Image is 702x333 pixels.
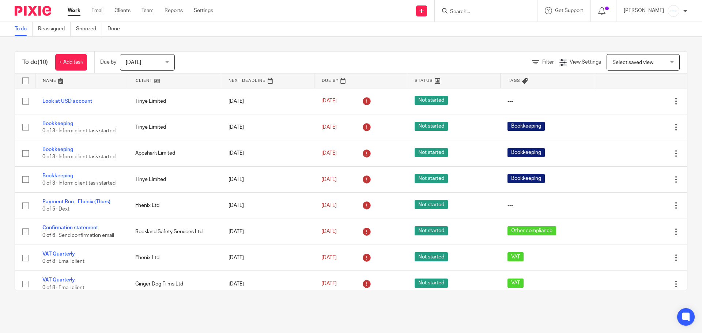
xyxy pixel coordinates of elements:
[128,140,221,166] td: Appshark Limited
[76,22,102,36] a: Snoozed
[165,7,183,14] a: Reports
[128,193,221,219] td: Fhenix Ltd
[42,277,75,283] a: VAT Quarterly
[128,271,221,297] td: Ginger Dog Films Ltd
[555,8,583,13] span: Get Support
[542,60,554,65] span: Filter
[42,128,116,133] span: 0 of 3 · Inform client task started
[15,22,33,36] a: To do
[42,181,116,186] span: 0 of 3 · Inform client task started
[128,219,221,245] td: Rockland Safety Services Ltd
[128,114,221,140] td: Tinye Limited
[221,245,314,271] td: [DATE]
[128,245,221,271] td: Fhenix Ltd
[42,285,84,290] span: 0 of 8 · Email client
[91,7,103,14] a: Email
[321,99,337,104] span: [DATE]
[42,225,98,230] a: Confirmation statement
[415,200,448,209] span: Not started
[141,7,154,14] a: Team
[42,99,92,104] a: Look at USD account
[507,98,586,105] div: ---
[508,79,520,83] span: Tags
[415,279,448,288] span: Not started
[507,122,545,131] span: Bookkeeping
[42,233,114,238] span: 0 of 6 · Send confirmation email
[68,7,80,14] a: Work
[321,177,337,182] span: [DATE]
[42,199,110,204] a: Payment Run - Fhenix (Thurs)
[321,125,337,130] span: [DATE]
[42,259,84,264] span: 0 of 8 · Email client
[42,207,69,212] span: 0 of 5 · Dext
[449,9,515,15] input: Search
[42,251,75,257] a: VAT Quarterly
[415,148,448,157] span: Not started
[42,121,73,126] a: Bookkeeping
[42,155,116,160] span: 0 of 3 · Inform client task started
[321,281,337,286] span: [DATE]
[624,7,664,14] p: [PERSON_NAME]
[507,202,586,209] div: ---
[415,96,448,105] span: Not started
[221,140,314,166] td: [DATE]
[221,166,314,192] td: [DATE]
[570,60,601,65] span: View Settings
[507,279,524,288] span: VAT
[128,88,221,114] td: Tinye Limited
[321,255,337,260] span: [DATE]
[507,226,556,235] span: Other compliance
[128,166,221,192] td: Tinye Limited
[221,114,314,140] td: [DATE]
[126,60,141,65] span: [DATE]
[321,203,337,208] span: [DATE]
[22,58,48,66] h1: To do
[612,60,653,65] span: Select saved view
[42,147,73,152] a: Bookkeeping
[507,174,545,183] span: Bookkeeping
[221,219,314,245] td: [DATE]
[221,193,314,219] td: [DATE]
[221,88,314,114] td: [DATE]
[415,252,448,261] span: Not started
[42,173,73,178] a: Bookkeeping
[321,229,337,234] span: [DATE]
[38,59,48,65] span: (10)
[415,174,448,183] span: Not started
[415,226,448,235] span: Not started
[38,22,71,36] a: Reassigned
[668,5,679,17] img: Cloud%20Keepers-05.png
[415,122,448,131] span: Not started
[107,22,125,36] a: Done
[507,148,545,157] span: Bookkeeping
[194,7,213,14] a: Settings
[321,151,337,156] span: [DATE]
[507,252,524,261] span: VAT
[114,7,131,14] a: Clients
[221,271,314,297] td: [DATE]
[15,6,51,16] img: Pixie
[55,54,87,71] a: + Add task
[100,58,116,66] p: Due by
